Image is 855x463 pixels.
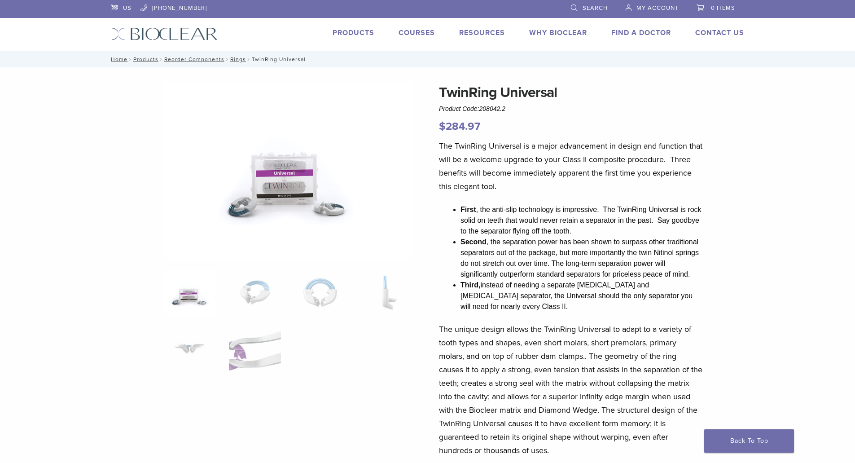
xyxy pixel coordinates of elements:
[224,57,230,62] span: /
[479,105,505,112] span: 208042.2
[636,4,679,12] span: My Account
[133,56,158,62] a: Products
[583,4,608,12] span: Search
[439,105,505,112] span: Product Code:
[439,82,703,103] h1: TwinRing Universal
[460,204,703,237] li: , the anti-slip technology is impressive. The TwinRing Universal is rock solid on teeth that woul...
[164,82,412,259] img: 208042.2
[704,429,794,453] a: Back To Top
[460,280,703,312] li: instead of needing a separate [MEDICAL_DATA] and [MEDICAL_DATA] separator, the Universal should t...
[460,281,480,289] strong: Third,
[460,238,487,246] strong: Second
[711,4,735,12] span: 0 items
[439,322,703,457] p: The unique design allows the TwinRing Universal to adapt to a variety of tooth types and shapes, ...
[439,139,703,193] p: The TwinRing Universal is a major advancement in design and function that will be a welcome upgra...
[158,57,164,62] span: /
[529,28,587,37] a: Why Bioclear
[105,51,751,67] nav: TwinRing Universal
[333,28,374,37] a: Products
[108,56,127,62] a: Home
[439,120,446,133] span: $
[230,56,246,62] a: Rings
[229,270,281,315] img: TwinRing Universal - Image 2
[611,28,671,37] a: Find A Doctor
[164,326,215,371] img: TwinRing Universal - Image 5
[460,237,703,280] li: , the separation power has been shown to surpass other traditional separators out of the package,...
[459,28,505,37] a: Resources
[164,56,224,62] a: Reorder Components
[246,57,252,62] span: /
[127,57,133,62] span: /
[360,270,411,315] img: TwinRing Universal - Image 4
[439,120,480,133] bdi: 284.97
[294,270,346,315] img: TwinRing Universal - Image 3
[695,28,744,37] a: Contact Us
[164,270,215,315] img: 208042.2-324x324.png
[229,326,281,371] img: TwinRing Universal - Image 6
[460,206,476,213] strong: First
[111,27,218,40] img: Bioclear
[399,28,435,37] a: Courses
